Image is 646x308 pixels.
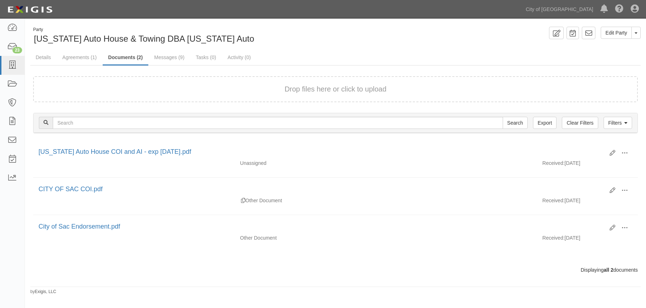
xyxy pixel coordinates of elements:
small: by [30,289,56,295]
p: Received: [542,197,564,204]
div: California Auto House COI and AI - exp 1-26-2026.pdf [39,147,604,157]
div: Effective - Expiration [386,234,537,235]
i: Help Center - Complianz [615,5,624,14]
a: Edit Party [601,27,632,39]
a: Clear Filters [562,117,598,129]
input: Search [53,117,503,129]
div: California Auto House & Towing DBA California Auto [30,27,330,45]
div: [DATE] [537,160,638,170]
div: 23 [12,47,22,53]
a: City of Sac Endorsement.pdf [39,223,120,230]
div: Other Document [235,197,386,204]
p: Received: [542,234,564,241]
div: Displaying documents [28,266,643,273]
span: [US_STATE] Auto House & Towing DBA [US_STATE] Auto [34,34,254,43]
a: Export [533,117,557,129]
a: [US_STATE] Auto House COI and AI - exp [DATE].pdf [39,148,191,155]
b: all 2 [604,267,613,273]
a: Activity (0) [222,50,256,64]
a: Documents (2) [103,50,148,66]
div: CITY OF SAC COI.pdf [39,185,604,194]
div: Duplicate [241,197,245,204]
p: Received: [542,160,564,167]
button: Drop files here or click to upload [284,84,386,94]
div: Unassigned [235,160,386,167]
a: Agreements (1) [57,50,102,64]
div: Party [33,27,254,33]
a: Filters [604,117,632,129]
a: Details [30,50,56,64]
input: Search [503,117,528,129]
a: City of [GEOGRAPHIC_DATA] [522,2,597,16]
a: CITY OF SAC COI.pdf [39,186,103,193]
div: City of Sac Endorsement.pdf [39,222,604,231]
a: Tasks (0) [190,50,221,64]
div: Other Document [235,234,386,241]
div: [DATE] [537,234,638,245]
a: Messages (9) [149,50,190,64]
img: logo-5460c22ac91f19d4615b14bd174203de0afe785f0fc80cf4dbbc73dc1793850b.png [5,3,55,16]
div: [DATE] [537,197,638,208]
a: Exigis, LLC [35,289,56,294]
